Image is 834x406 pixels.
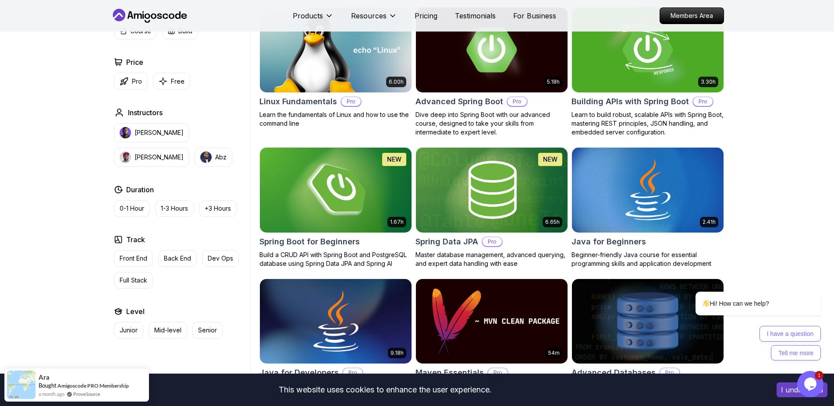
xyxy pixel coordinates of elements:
[198,326,217,335] p: Senior
[543,155,557,164] p: NEW
[389,78,404,85] p: 6.00h
[7,371,35,399] img: provesource social proof notification image
[135,128,184,137] p: [PERSON_NAME]
[415,95,503,108] h2: Advanced Spring Boot
[667,222,825,367] iframe: chat widget
[660,368,679,377] p: Pro
[415,7,568,137] a: Advanced Spring Boot card5.18hAdvanced Spring BootProDive deep into Spring Boot with our advanced...
[572,148,724,233] img: Java for Beginners card
[343,368,362,377] p: Pro
[571,251,724,268] p: Beginner-friendly Java course for essential programming skills and application development
[777,382,827,397] button: Accept cookies
[192,322,223,339] button: Senior
[114,148,189,167] button: instructor img[PERSON_NAME]
[571,147,724,268] a: Java for Beginners card2.41hJava for BeginnersBeginner-friendly Java course for essential program...
[701,78,716,85] p: 3.30h
[57,382,129,389] a: Amigoscode PRO Membership
[259,251,412,268] p: Build a CRUD API with Spring Boot and PostgreSQL database using Spring Data JPA and Spring AI
[351,11,387,21] p: Resources
[114,250,153,267] button: Front End
[455,11,496,21] a: Testimonials
[171,77,185,86] p: Free
[483,237,502,246] p: Pro
[164,254,191,263] p: Back End
[341,97,361,106] p: Pro
[120,276,147,285] p: Full Stack
[158,250,197,267] button: Back End
[571,7,724,137] a: Building APIs with Spring Boot card3.30hBuilding APIs with Spring BootProLearn to build robust, s...
[200,152,212,163] img: instructor img
[161,204,188,213] p: 1-3 Hours
[260,279,412,364] img: Java for Developers card
[660,7,724,24] a: Members Area
[259,236,360,248] h2: Spring Boot for Beginners
[260,7,412,92] img: Linux Fundamentals card
[114,272,153,289] button: Full Stack
[259,147,412,268] a: Spring Boot for Beginners card1.67hNEWSpring Boot for BeginnersBuild a CRUD API with Spring Boot ...
[155,200,194,217] button: 1-3 Hours
[256,145,415,234] img: Spring Boot for Beginners card
[416,7,568,92] img: Advanced Spring Boot card
[507,97,527,106] p: Pro
[571,236,646,248] h2: Java for Beginners
[7,380,763,399] div: This website uses cookies to enhance the user experience.
[416,148,568,233] img: Spring Data JPA card
[415,279,568,399] a: Maven Essentials card54mMaven EssentialsProLearn how to use Maven to build and manage your Java p...
[415,11,437,21] a: Pricing
[120,326,138,335] p: Junior
[73,390,100,398] a: ProveSource
[513,11,556,21] a: For Business
[120,127,131,138] img: instructor img
[693,97,713,106] p: Pro
[416,279,568,364] img: Maven Essentials card
[797,371,825,397] iframe: chat widget
[571,110,724,137] p: Learn to build robust, scalable APIs with Spring Boot, mastering REST principles, JSON handling, ...
[154,326,181,335] p: Mid-level
[120,152,131,163] img: instructor img
[545,219,560,226] p: 6.65h
[572,279,724,364] img: Advanced Databases card
[126,306,145,317] h2: Level
[703,219,716,226] p: 2.41h
[415,251,568,268] p: Master database management, advanced querying, and expert data handling with ease
[126,234,145,245] h2: Track
[548,350,560,357] p: 54m
[415,236,478,248] h2: Spring Data JPA
[135,153,184,162] p: [PERSON_NAME]
[415,147,568,268] a: Spring Data JPA card6.65hNEWSpring Data JPAProMaster database management, advanced querying, and ...
[120,204,144,213] p: 0-1 Hour
[153,73,190,90] button: Free
[351,11,397,28] button: Resources
[259,367,339,379] h2: Java for Developers
[205,204,231,213] p: +3 Hours
[114,200,150,217] button: 0-1 Hour
[488,368,507,377] p: Pro
[132,77,142,86] p: Pro
[293,11,334,28] button: Products
[114,322,143,339] button: Junior
[660,8,724,24] p: Members Area
[415,367,484,379] h2: Maven Essentials
[120,254,147,263] p: Front End
[571,95,689,108] h2: Building APIs with Spring Boot
[199,200,237,217] button: +3 Hours
[259,110,412,128] p: Learn the fundamentals of Linux and how to use the command line
[195,148,232,167] button: instructor imgAbz
[293,11,323,21] p: Products
[215,153,227,162] p: Abz
[114,123,189,142] button: instructor img[PERSON_NAME]
[390,219,404,226] p: 1.67h
[390,350,404,357] p: 9.18h
[259,95,337,108] h2: Linux Fundamentals
[202,250,239,267] button: Dev Ops
[114,73,148,90] button: Pro
[571,279,724,399] a: Advanced Databases cardAdvanced DatabasesProAdvanced database management with SQL, integrity, and...
[39,382,57,389] span: Bought
[149,322,187,339] button: Mid-level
